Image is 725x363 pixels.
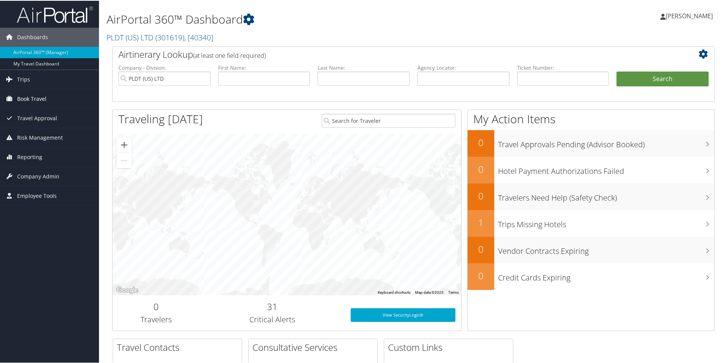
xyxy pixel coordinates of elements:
h1: Traveling [DATE] [118,110,203,126]
button: Zoom in [117,137,132,152]
span: Trips [17,69,30,88]
input: Search for Traveler [322,113,455,127]
span: [PERSON_NAME] [666,11,713,19]
a: 1Trips Missing Hotels [468,209,714,236]
h2: Airtinerary Lookup [118,47,658,60]
span: Reporting [17,147,42,166]
a: Open this area in Google Maps (opens a new window) [115,285,140,295]
label: Ticket Number: [517,63,609,71]
span: ( 301619 ) [155,32,184,42]
button: Keyboard shortcuts [378,289,410,295]
a: 0Travelers Need Help (Safety Check) [468,183,714,209]
span: Company Admin [17,166,59,185]
h3: Travel Approvals Pending (Advisor Booked) [498,135,714,149]
h2: 0 [468,162,494,175]
h1: AirPortal 360™ Dashboard [107,11,516,27]
h2: 31 [206,299,339,312]
a: Terms (opens in new tab) [448,290,459,294]
span: Travel Approval [17,108,57,127]
span: Employee Tools [17,186,57,205]
a: 0Credit Cards Expiring [468,263,714,289]
h2: 0 [468,269,494,282]
h3: Travelers Need Help (Safety Check) [498,188,714,202]
label: Last Name: [318,63,410,71]
span: , [ 40340 ] [184,32,213,42]
h2: Travel Contacts [117,340,242,353]
span: Dashboards [17,27,48,46]
a: 0Hotel Payment Authorizations Failed [468,156,714,183]
h3: Hotel Payment Authorizations Failed [498,161,714,176]
h3: Trips Missing Hotels [498,215,714,229]
h2: 0 [468,242,494,255]
label: Agency Locator: [417,63,509,71]
span: Risk Management [17,127,63,146]
button: Search [616,71,709,86]
h2: Consultative Services [252,340,377,353]
span: Book Travel [17,89,46,108]
a: 0Vendor Contracts Expiring [468,236,714,263]
img: Google [115,285,140,295]
span: Map data ©2025 [415,290,444,294]
h3: Vendor Contracts Expiring [498,241,714,256]
h2: 0 [468,135,494,148]
span: (at least one field required) [193,51,266,59]
h3: Credit Cards Expiring [498,268,714,282]
a: [PERSON_NAME] [660,4,720,27]
h2: 1 [468,215,494,228]
h3: Critical Alerts [206,314,339,324]
h2: 0 [118,299,194,312]
a: PLDT (US) LTD [107,32,213,42]
h2: 0 [468,189,494,202]
h1: My Action Items [468,110,714,126]
button: Zoom out [117,152,132,167]
h2: Custom Links [388,340,513,353]
img: airportal-logo.png [17,5,93,23]
a: View SecurityLogic® [351,307,455,321]
label: Company - Division: [118,63,211,71]
h3: Travelers [118,314,194,324]
label: First Name: [218,63,310,71]
a: 0Travel Approvals Pending (Advisor Booked) [468,129,714,156]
